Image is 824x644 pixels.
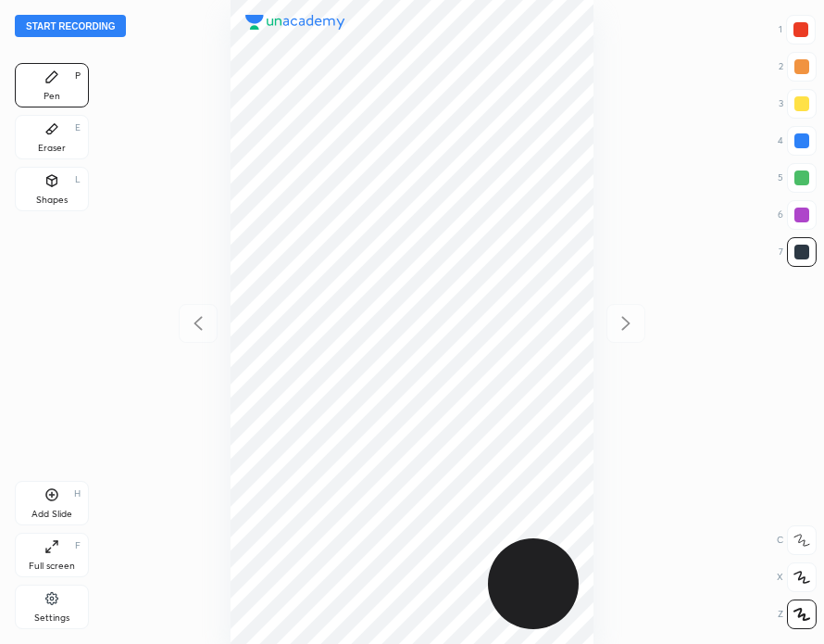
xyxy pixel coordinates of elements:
div: 6 [778,200,817,230]
div: F [75,541,81,550]
div: X [777,562,817,592]
img: logo.38c385cc.svg [245,15,345,30]
div: 7 [779,237,817,267]
div: 3 [779,89,817,119]
div: 1 [779,15,816,44]
div: Eraser [38,144,66,153]
div: P [75,71,81,81]
div: Add Slide [31,510,72,519]
div: Full screen [29,562,75,571]
div: Settings [34,613,69,623]
button: Start recording [15,15,126,37]
div: H [74,489,81,499]
div: 5 [778,163,817,193]
div: Pen [44,92,60,101]
div: C [777,525,817,555]
div: 4 [778,126,817,156]
div: 2 [779,52,817,82]
div: L [75,175,81,184]
div: E [75,123,81,133]
div: Z [778,600,817,629]
div: Shapes [36,196,68,205]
